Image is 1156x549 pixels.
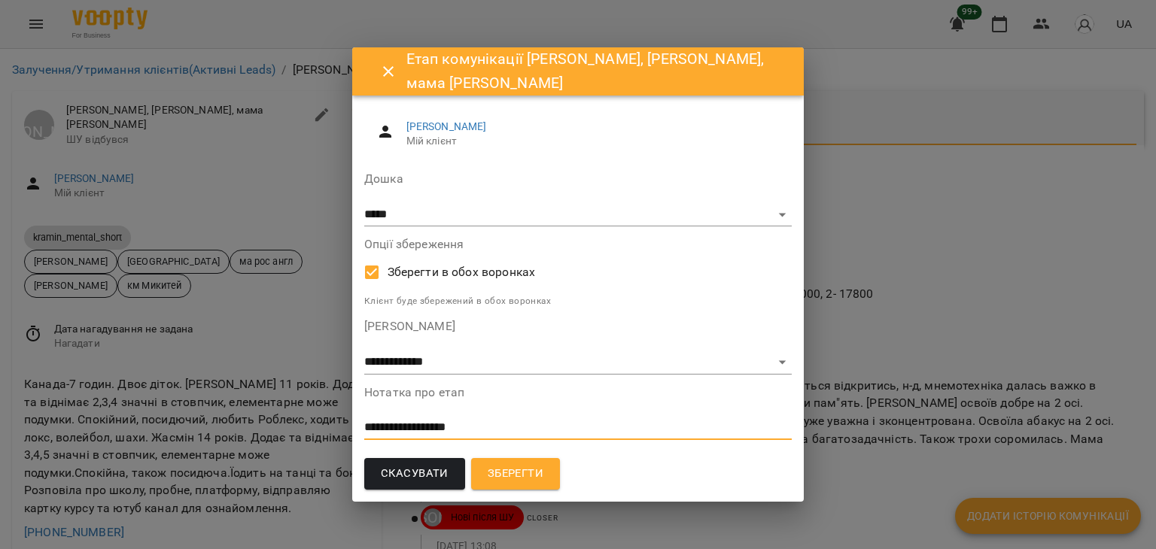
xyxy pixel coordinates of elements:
button: Скасувати [364,458,465,490]
label: Дошка [364,173,792,185]
label: Нотатка про етап [364,387,792,399]
span: Скасувати [381,464,449,484]
label: [PERSON_NAME] [364,320,792,332]
span: Зберегти в обох воронках [388,263,536,281]
p: Клієнт буде збережений в обох воронках [364,294,792,309]
span: Мій клієнт [406,134,780,149]
a: [PERSON_NAME] [406,120,487,132]
h6: Етап комунікації [PERSON_NAME], [PERSON_NAME], мама [PERSON_NAME] [406,47,786,95]
button: Зберегти [471,458,560,490]
button: Close [370,53,406,89]
label: Опції збереження [364,238,792,250]
span: Зберегти [488,464,543,484]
